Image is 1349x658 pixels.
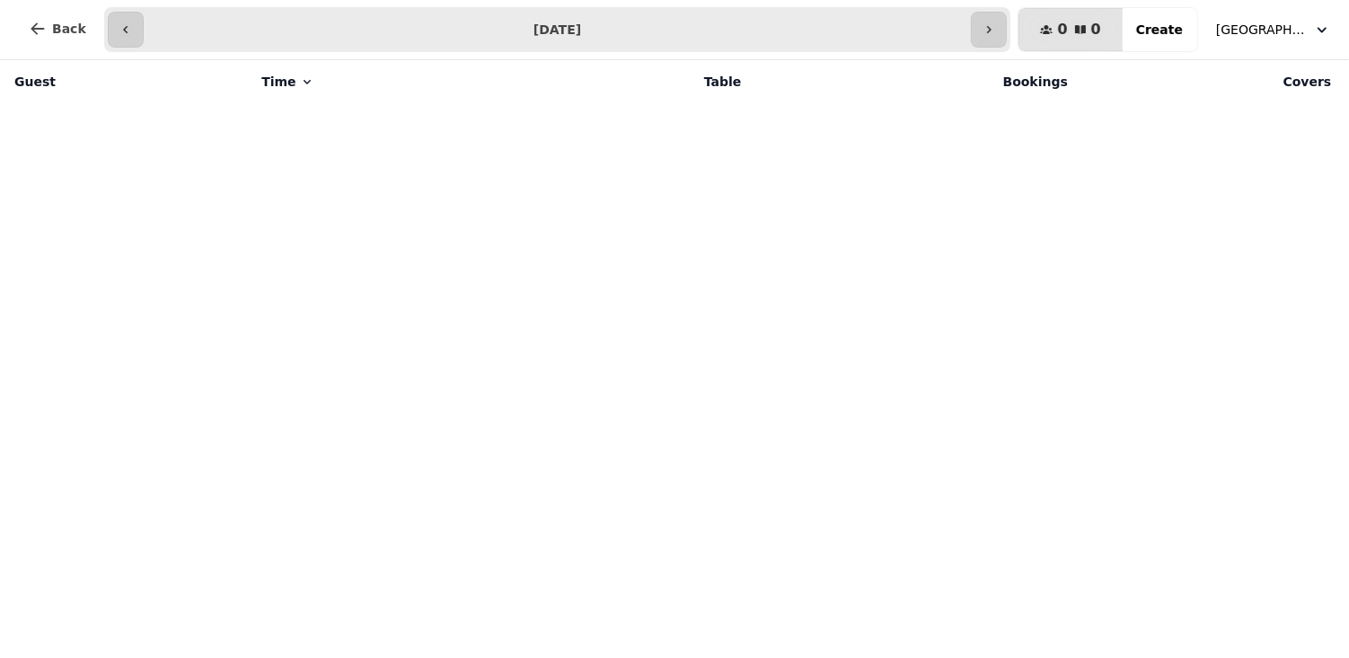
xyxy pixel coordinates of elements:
[1136,23,1183,36] span: Create
[52,22,86,35] span: Back
[261,73,295,91] span: Time
[1122,8,1197,51] button: Create
[1216,21,1306,39] span: [GEOGRAPHIC_DATA]
[14,7,101,50] button: Back
[1205,13,1342,46] button: [GEOGRAPHIC_DATA]
[261,73,313,91] button: Time
[752,60,1079,103] th: Bookings
[1018,8,1122,51] button: 00
[1079,60,1342,103] th: Covers
[530,60,752,103] th: Table
[1057,22,1067,37] span: 0
[1091,22,1101,37] span: 0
